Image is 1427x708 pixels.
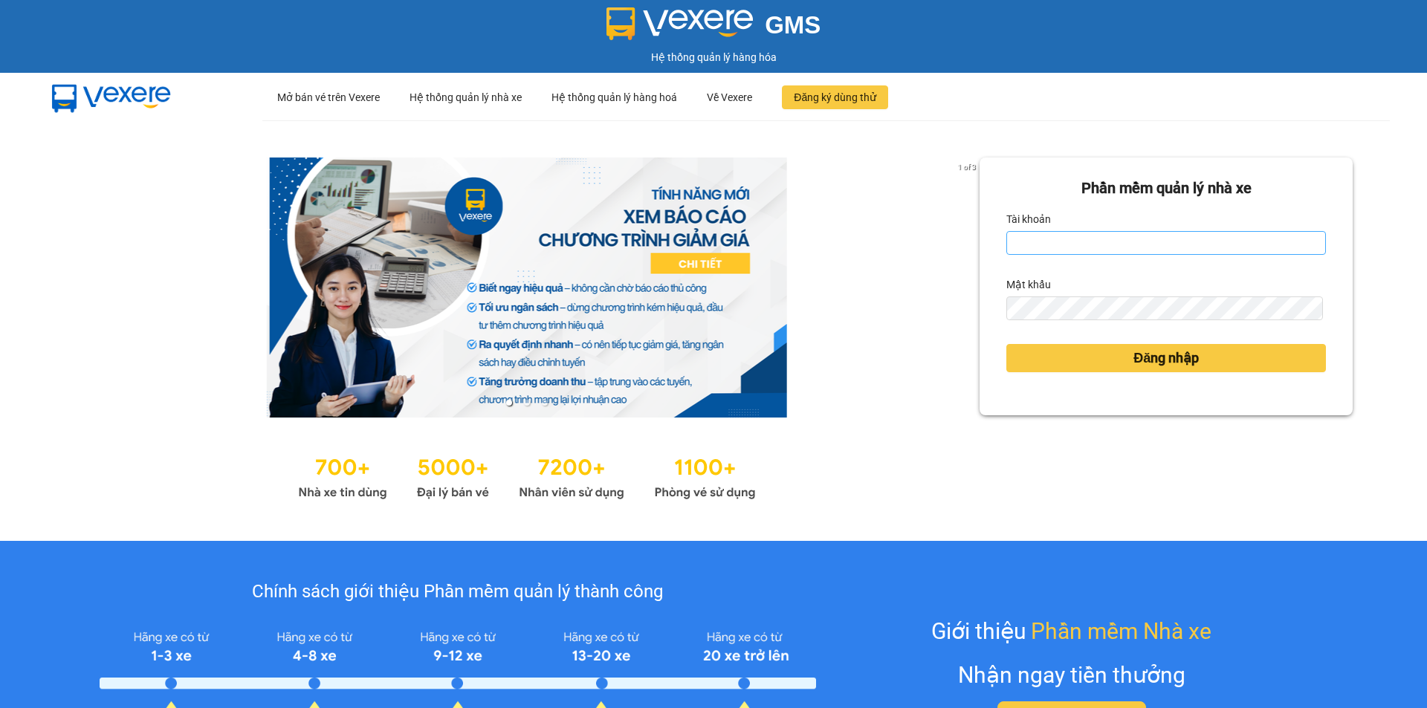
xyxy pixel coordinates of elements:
p: 1 of 3 [954,157,980,177]
img: logo 2 [606,7,754,40]
li: slide item 2 [524,400,530,406]
input: Tài khoản [1006,231,1326,255]
div: Hệ thống quản lý hàng hoá [551,74,677,121]
div: Phần mềm quản lý nhà xe [1006,177,1326,200]
li: slide item 3 [542,400,548,406]
button: Đăng ký dùng thử [782,85,888,109]
div: Mở bán vé trên Vexere [277,74,380,121]
button: next slide / item [959,157,980,418]
button: Đăng nhập [1006,344,1326,372]
span: Đăng nhập [1133,348,1199,368]
li: slide item 1 [506,400,512,406]
span: GMS [765,11,821,39]
img: mbUUG5Q.png [37,73,186,122]
label: Tài khoản [1006,207,1051,231]
button: previous slide / item [74,157,95,418]
div: Chính sách giới thiệu Phần mềm quản lý thành công [100,578,815,606]
div: Nhận ngay tiền thưởng [958,657,1185,692]
a: GMS [606,22,821,34]
div: Giới thiệu [931,614,1211,649]
img: Statistics.png [298,447,756,504]
span: Phần mềm Nhà xe [1031,614,1211,649]
input: Mật khẩu [1006,296,1322,320]
label: Mật khẩu [1006,273,1051,296]
div: Về Vexere [707,74,752,121]
span: Đăng ký dùng thử [794,89,876,105]
div: Hệ thống quản lý hàng hóa [4,49,1423,65]
div: Hệ thống quản lý nhà xe [410,74,522,121]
